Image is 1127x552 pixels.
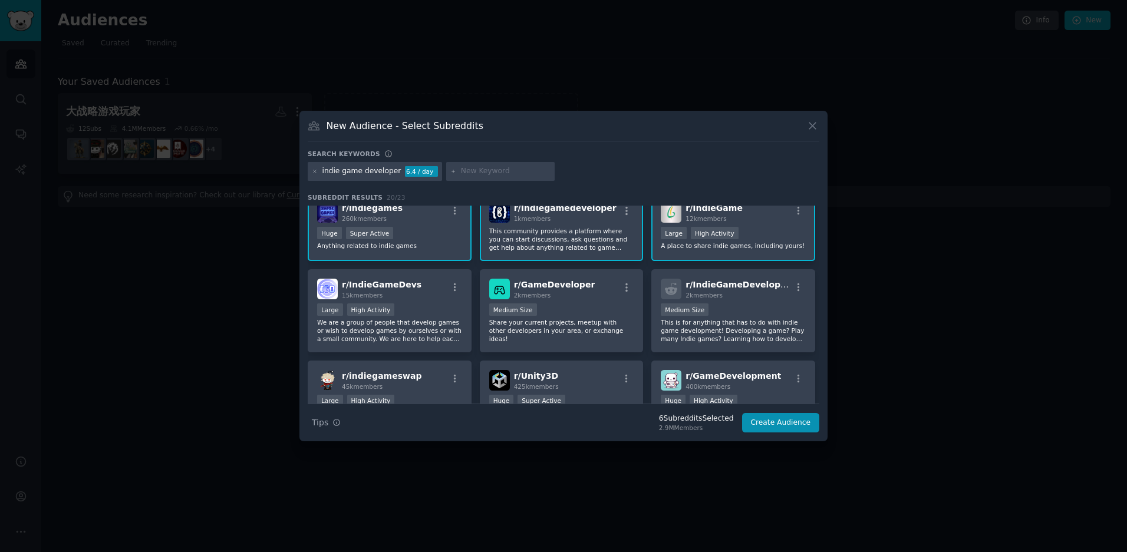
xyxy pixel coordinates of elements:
span: r/ IndieGame [686,203,743,213]
span: 2k members [686,292,723,299]
span: r/ indiegames [342,203,403,213]
img: indiegameswap [317,370,338,391]
span: 20 / 23 [387,194,406,201]
span: 260k members [342,215,387,222]
div: High Activity [347,303,395,316]
span: r/ GameDeveloper [514,280,595,289]
span: 12k members [686,215,726,222]
div: Huge [489,395,514,407]
div: Huge [661,395,686,407]
span: r/ Unity3D [514,371,558,381]
span: 15k members [342,292,383,299]
div: indie game developer [322,166,401,177]
span: r/ GameDevelopment [686,371,781,381]
img: Indiegamedeveloper [489,202,510,223]
div: High Activity [690,395,737,407]
div: High Activity [691,227,739,239]
span: 1k members [514,215,551,222]
p: We are a group of people that develop games or wish to develop games by ourselves or with a small... [317,318,462,343]
button: Create Audience [742,413,820,433]
span: 2k members [514,292,551,299]
div: 6.4 / day [405,166,438,177]
div: High Activity [347,395,395,407]
button: Tips [308,412,345,433]
div: Large [661,227,687,239]
div: Huge [317,227,342,239]
span: Subreddit Results [308,193,383,201]
div: 2.9M Members [659,424,734,432]
p: Anything related to indie games [317,242,462,250]
img: IndieGame [661,202,681,223]
p: Share your current projects, meetup with other developers in your area, or exchange ideas! [489,318,634,343]
div: Medium Size [661,303,709,316]
img: IndieGameDevs [317,279,338,299]
img: indiegames [317,202,338,223]
h3: Search keywords [308,150,380,158]
img: GameDeveloper [489,279,510,299]
div: 6 Subreddit s Selected [659,414,734,424]
h3: New Audience - Select Subreddits [327,120,483,132]
img: Unity3D [489,370,510,391]
span: 400k members [686,383,730,390]
div: Large [317,303,343,316]
p: A place to share indie games, including yours! [661,242,806,250]
div: Medium Size [489,303,537,316]
input: New Keyword [461,166,551,177]
span: r/ Indiegamedeveloper [514,203,617,213]
span: r/ indiegameswap [342,371,421,381]
div: Super Active [346,227,394,239]
span: r/ IndieGameDevs [342,280,421,289]
span: 45k members [342,383,383,390]
span: 425k members [514,383,559,390]
div: Large [317,395,343,407]
span: r/ IndieGameDevelopment [686,280,804,289]
img: GameDevelopment [661,370,681,391]
span: Tips [312,417,328,429]
p: This community provides a platform where you can start discussions, ask questions and get help ab... [489,227,634,252]
p: This is for anything that has to do with indie game development! Developing a game? Play many Ind... [661,318,806,343]
div: Super Active [518,395,565,407]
